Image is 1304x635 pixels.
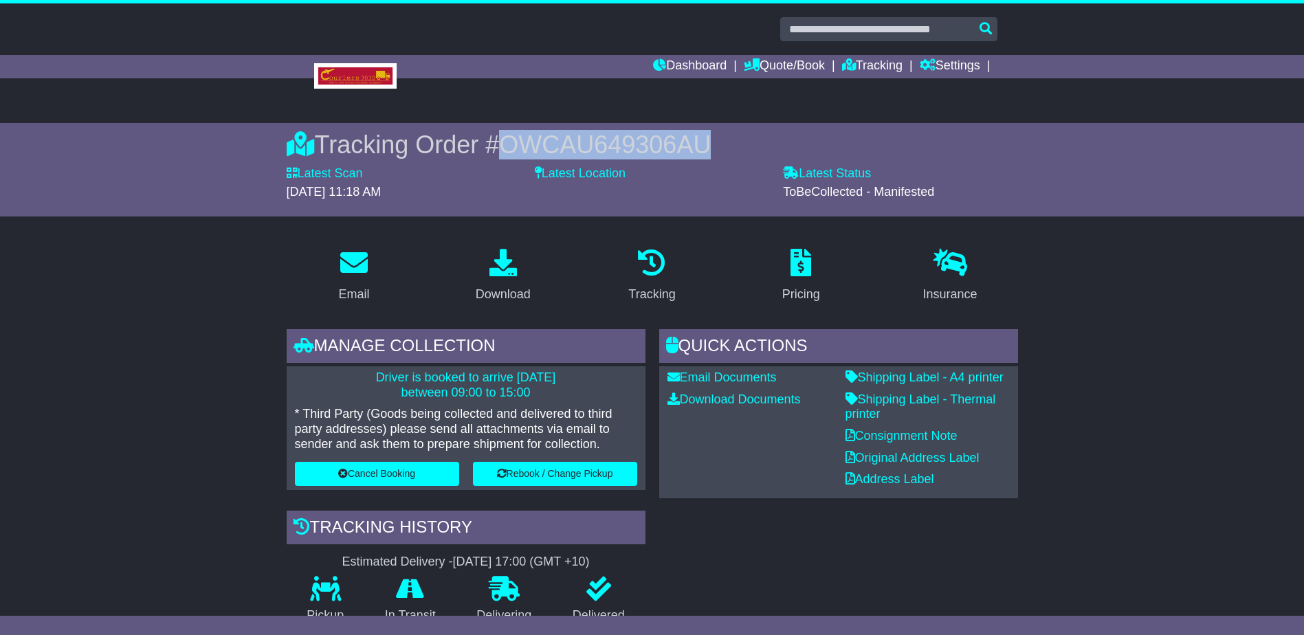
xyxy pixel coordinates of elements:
[295,407,637,452] p: * Third Party (Goods being collected and delivered to third party addresses) please send all atta...
[287,555,645,570] div: Estimated Delivery -
[842,55,903,78] a: Tracking
[653,55,727,78] a: Dashboard
[338,285,369,304] div: Email
[846,429,958,443] a: Consignment Note
[295,462,459,486] button: Cancel Booking
[287,329,645,366] div: Manage collection
[773,244,829,309] a: Pricing
[287,185,382,199] span: [DATE] 11:18 AM
[846,370,1004,384] a: Shipping Label - A4 printer
[920,55,980,78] a: Settings
[782,285,820,304] div: Pricing
[923,285,977,304] div: Insurance
[287,130,1018,159] div: Tracking Order #
[619,244,684,309] a: Tracking
[456,608,553,623] p: Delivering
[846,451,980,465] a: Original Address Label
[846,392,996,421] a: Shipping Label - Thermal printer
[476,285,531,304] div: Download
[535,166,626,181] label: Latest Location
[295,370,637,400] p: Driver is booked to arrive [DATE] between 09:00 to 15:00
[783,185,934,199] span: ToBeCollected - Manifested
[628,285,675,304] div: Tracking
[499,131,711,159] span: OWCAU649306AU
[744,55,825,78] a: Quote/Book
[287,608,365,623] p: Pickup
[667,392,801,406] a: Download Documents
[467,244,540,309] a: Download
[846,472,934,486] a: Address Label
[914,244,986,309] a: Insurance
[364,608,456,623] p: In Transit
[329,244,378,309] a: Email
[667,370,777,384] a: Email Documents
[659,329,1018,366] div: Quick Actions
[287,166,363,181] label: Latest Scan
[287,511,645,548] div: Tracking history
[453,555,590,570] div: [DATE] 17:00 (GMT +10)
[783,166,871,181] label: Latest Status
[473,462,637,486] button: Rebook / Change Pickup
[552,608,645,623] p: Delivered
